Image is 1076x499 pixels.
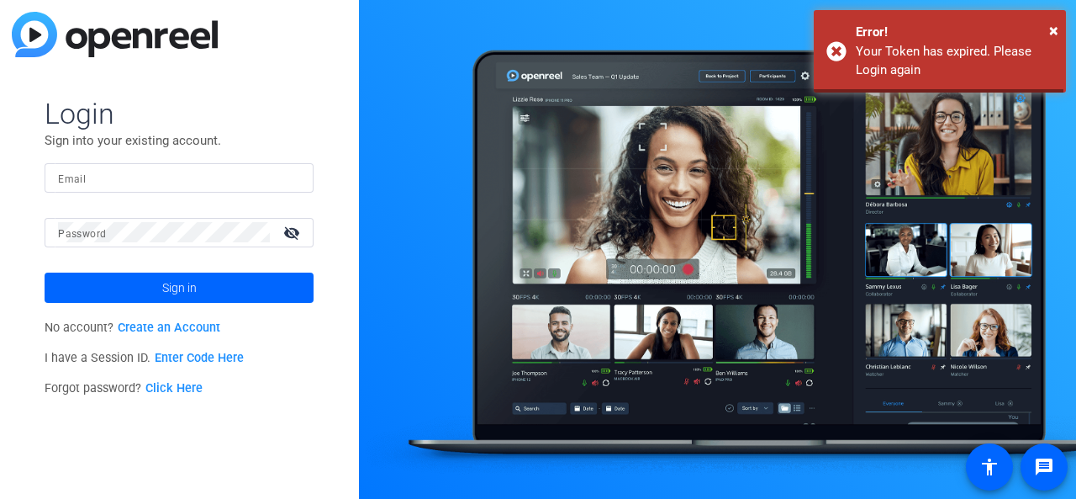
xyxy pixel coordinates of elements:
[155,351,244,365] a: Enter Code Here
[856,42,1053,80] div: Your Token has expired. Please Login again
[58,228,106,240] mat-label: Password
[45,351,244,365] span: I have a Session ID.
[45,96,314,131] span: Login
[1049,20,1058,40] span: ×
[45,273,314,303] button: Sign in
[12,12,218,57] img: blue-gradient.svg
[162,267,197,309] span: Sign in
[1049,18,1058,43] button: Close
[58,167,300,188] input: Enter Email Address
[58,173,86,185] mat-label: Email
[45,381,203,395] span: Forgot password?
[273,220,314,245] mat-icon: visibility_off
[145,381,203,395] a: Click Here
[45,131,314,150] p: Sign into your existing account.
[979,457,1000,477] mat-icon: accessibility
[856,23,1053,42] div: Error!
[1034,457,1054,477] mat-icon: message
[118,321,220,335] a: Create an Account
[45,321,220,335] span: No account?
